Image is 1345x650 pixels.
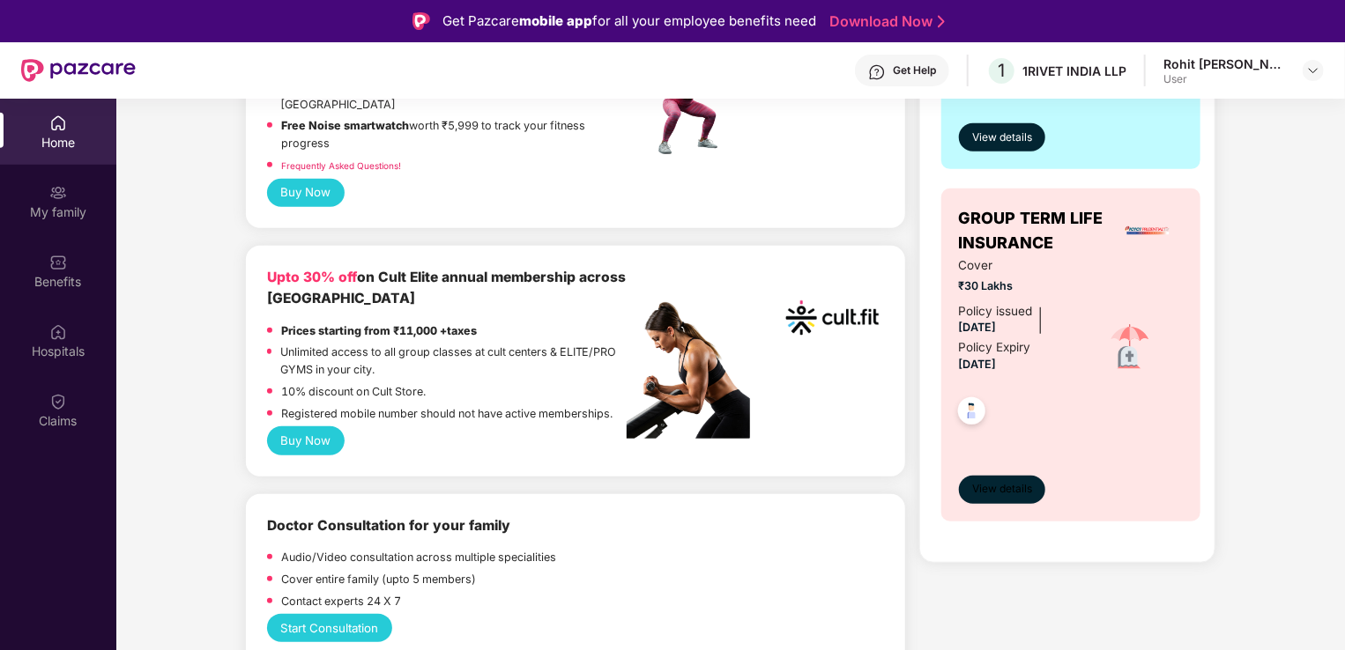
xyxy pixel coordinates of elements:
[959,302,1033,321] div: Policy issued
[49,393,67,410] img: svg+xml;base64,PHN2ZyBpZD0iQ2xhaW0iIHhtbG5zPSJodHRwOi8vd3d3LnczLm9yZy8yMDAwL3N2ZyIgd2lkdGg9IjIwIi...
[950,392,993,435] img: svg+xml;base64,PHN2ZyB4bWxucz0iaHR0cDovL3d3dy53My5vcmcvMjAwMC9zdmciIHdpZHRoPSI0OC45NDMiIGhlaWdodD...
[1306,63,1320,78] img: svg+xml;base64,PHN2ZyBpZD0iRHJvcGRvd24tMzJ4MzIiIHhtbG5zPSJodHRwOi8vd3d3LnczLm9yZy8yMDAwL3N2ZyIgd2...
[972,129,1032,146] span: View details
[959,321,997,334] span: [DATE]
[49,323,67,341] img: svg+xml;base64,PHN2ZyBpZD0iSG9zcGl0YWxzIiB4bWxucz0iaHR0cDovL3d3dy53My5vcmcvMjAwMC9zdmciIHdpZHRoPS...
[267,517,510,534] b: Doctor Consultation for your family
[1124,207,1171,255] img: insurerLogo
[959,338,1031,357] div: Policy Expiry
[281,383,426,401] p: 10% discount on Cult Store.
[281,571,476,588] p: Cover entire family (upto 5 members)
[829,12,940,31] a: Download Now
[893,63,936,78] div: Get Help
[959,277,1078,295] span: ₹30 Lakhs
[267,426,345,454] button: Buy Now
[999,60,1006,81] span: 1
[627,302,750,439] img: pc2.png
[972,481,1032,498] span: View details
[281,549,556,566] p: Audio/Video consultation across multiple specialities
[519,12,592,29] strong: mobile app
[442,11,816,32] div: Get Pazcare for all your employee benefits need
[1099,317,1161,379] img: icon
[868,63,886,81] img: svg+xml;base64,PHN2ZyBpZD0iSGVscC0zMngzMiIgeG1sbnM9Imh0dHA6Ly93d3cudzMub3JnLzIwMDAvc3ZnIiB3aWR0aD...
[281,160,401,171] a: Frequently Asked Questions!
[49,184,67,202] img: svg+xml;base64,PHN2ZyB3aWR0aD0iMjAiIGhlaWdodD0iMjAiIHZpZXdCb3g9IjAgMCAyMCAyMCIgZmlsbD0ibm9uZSIgeG...
[959,206,1113,256] span: GROUP TERM LIFE INSURANCE
[959,476,1046,504] button: View details
[49,114,67,132] img: svg+xml;base64,PHN2ZyBpZD0iSG9tZSIgeG1sbnM9Imh0dHA6Ly93d3cudzMub3JnLzIwMDAvc3ZnIiB3aWR0aD0iMjAiIG...
[781,267,884,370] img: cult.png
[959,256,1078,275] span: Cover
[1163,55,1287,72] div: Rohit [PERSON_NAME]
[959,358,997,371] span: [DATE]
[1163,72,1287,86] div: User
[267,269,357,285] b: Upto 30% off
[281,405,613,423] p: Registered mobile number should not have active memberships.
[959,123,1046,151] button: View details
[21,59,136,82] img: New Pazcare Logo
[49,254,67,271] img: svg+xml;base64,PHN2ZyBpZD0iQmVuZWZpdHMiIHhtbG5zPSJodHRwOi8vd3d3LnczLm9yZy8yMDAwL3N2ZyIgd2lkdGg9Ij...
[267,179,345,207] button: Buy Now
[267,614,392,642] button: Start Consultation
[281,324,477,337] strong: Prices starting from ₹11,000 +taxes
[281,117,627,152] p: worth ₹5,999 to track your fitness progress
[280,343,627,379] p: Unlimited access to all group classes at cult centers & ELITE/PRO GYMS in your city.
[938,12,945,31] img: Stroke
[267,269,626,307] b: on Cult Elite annual membership across [GEOGRAPHIC_DATA]
[412,12,430,30] img: Logo
[1022,63,1126,79] div: 1RIVET INDIA LLP
[281,593,401,610] p: Contact experts 24 X 7
[281,119,409,132] strong: Free Noise smartwatch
